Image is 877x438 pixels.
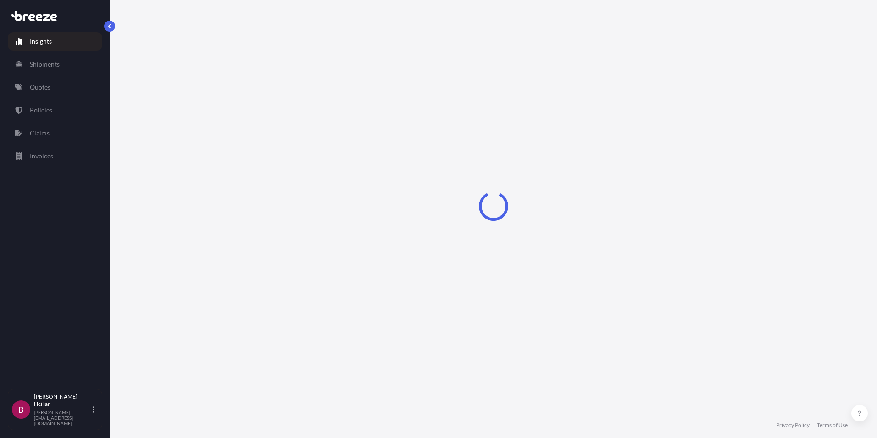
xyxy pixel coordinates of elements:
p: Policies [30,106,52,115]
span: B [18,405,24,414]
p: Shipments [30,60,60,69]
p: Claims [30,129,50,138]
a: Claims [8,124,102,142]
a: Policies [8,101,102,119]
p: Insights [30,37,52,46]
a: Invoices [8,147,102,165]
p: Invoices [30,152,53,161]
a: Terms of Use [817,421,848,429]
p: Quotes [30,83,50,92]
a: Shipments [8,55,102,73]
p: [PERSON_NAME][EMAIL_ADDRESS][DOMAIN_NAME] [34,410,91,426]
p: [PERSON_NAME] Heilian [34,393,91,408]
a: Privacy Policy [776,421,810,429]
a: Quotes [8,78,102,96]
a: Insights [8,32,102,51]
